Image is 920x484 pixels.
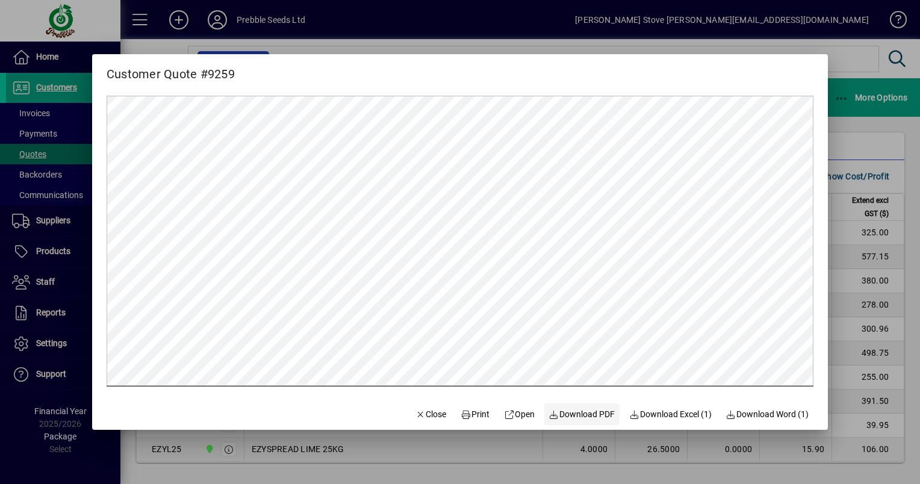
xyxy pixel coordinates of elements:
span: Download Word (1) [726,408,809,421]
a: Open [499,403,539,425]
span: Print [461,408,490,421]
button: Download Word (1) [721,403,814,425]
span: Download PDF [549,408,615,421]
span: Open [504,408,535,421]
a: Download PDF [544,403,620,425]
span: Close [415,408,447,421]
button: Close [411,403,452,425]
span: Download Excel (1) [629,408,712,421]
button: Print [456,403,494,425]
h2: Customer Quote #9259 [92,54,249,84]
button: Download Excel (1) [624,403,716,425]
